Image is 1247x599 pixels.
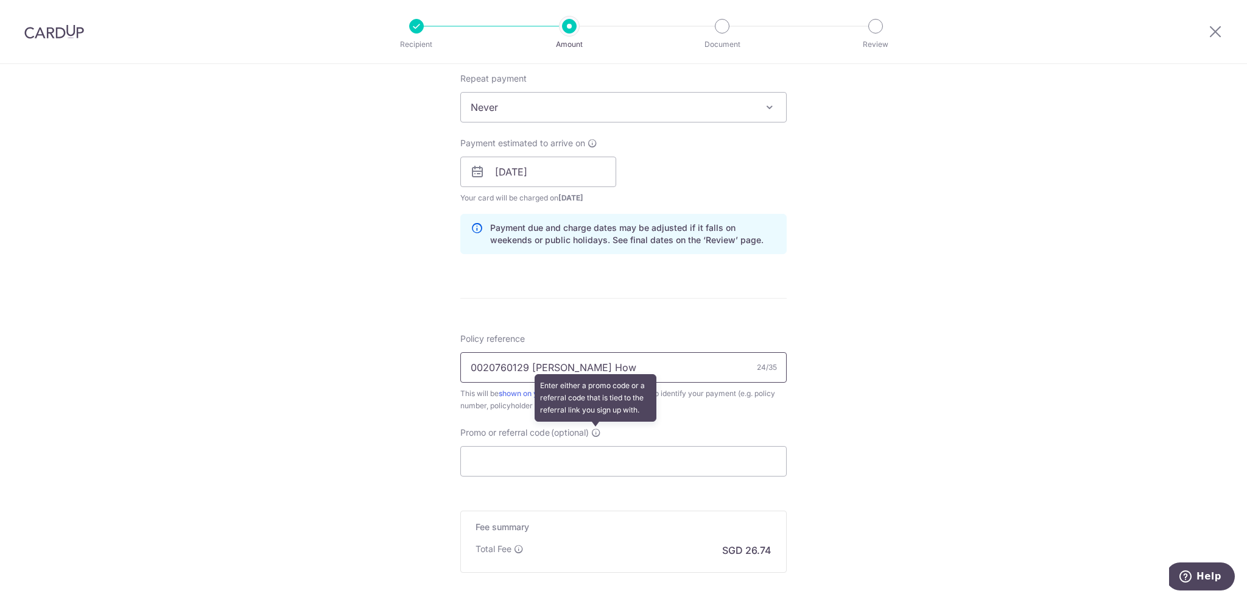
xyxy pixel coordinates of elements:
[476,521,771,533] h5: Fee summary
[460,137,585,149] span: Payment estimated to arrive on
[722,543,771,558] p: SGD 26.74
[460,388,787,412] div: This will be to help identify your payment (e.g. policy number, policyholder name and NRIC/FIN).
[677,38,767,51] p: Document
[490,222,776,246] p: Payment due and charge dates may be adjusted if it falls on weekends or public holidays. See fina...
[460,333,525,345] label: Policy reference
[535,374,656,422] div: Enter either a promo code or a referral code that is tied to the referral link you sign up with.
[499,389,636,398] a: shown on your insurer’s bank statement
[1169,562,1235,593] iframe: Opens a widget where you can find more information
[460,192,616,204] span: Your card will be charged on
[524,38,614,51] p: Amount
[558,193,583,202] span: [DATE]
[757,361,777,374] div: 24/35
[476,543,511,555] p: Total Fee
[371,38,462,51] p: Recipient
[460,92,787,122] span: Never
[460,157,616,187] input: DD / MM / YYYY
[831,38,921,51] p: Review
[551,427,589,439] span: (optional)
[461,93,786,122] span: Never
[460,427,550,439] span: Promo or referral code
[460,73,527,85] label: Repeat payment
[24,24,84,39] img: CardUp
